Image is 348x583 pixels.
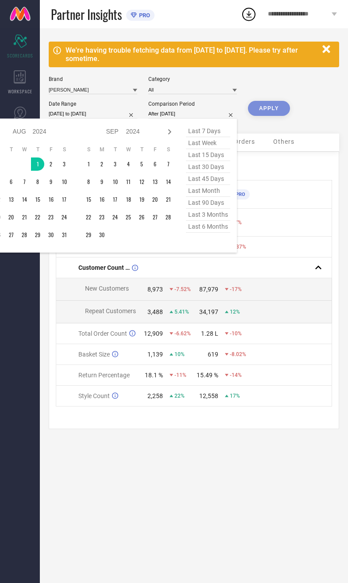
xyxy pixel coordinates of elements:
th: Friday [148,146,162,153]
span: PRO [233,192,245,197]
div: 1,139 [147,351,163,358]
td: Thu Aug 01 2024 [31,157,44,171]
span: Total Order Count [78,330,127,337]
span: New Customers [85,285,129,292]
td: Sat Aug 17 2024 [58,193,71,206]
td: Sat Aug 24 2024 [58,211,71,224]
input: Select date range [49,109,137,119]
span: 10% [174,351,185,357]
span: 22% [174,393,185,399]
th: Wednesday [18,146,31,153]
th: Tuesday [108,146,122,153]
div: Comparison Period [148,101,237,107]
span: 12% [230,309,240,315]
td: Fri Aug 16 2024 [44,193,58,206]
td: Mon Sep 09 2024 [95,175,108,188]
td: Tue Aug 27 2024 [4,228,18,242]
div: 8,973 [147,286,163,293]
div: We're having trouble fetching data from [DATE] to [DATE]. Please try after sometime. [66,46,318,63]
th: Wednesday [122,146,135,153]
div: 18.1 % [145,372,163,379]
div: 2,258 [147,392,163,399]
td: Fri Aug 30 2024 [44,228,58,242]
td: Wed Sep 11 2024 [122,175,135,188]
span: PRO [137,12,150,19]
td: Tue Aug 06 2024 [4,175,18,188]
span: -11% [174,372,186,378]
span: last 7 days [186,125,230,137]
span: -17% [230,286,242,292]
td: Wed Aug 14 2024 [18,193,31,206]
div: 1.28 L [201,330,218,337]
span: last month [186,185,230,197]
div: Next month [164,127,175,137]
span: last week [186,137,230,149]
span: Basket Size [78,351,110,358]
span: -10% [230,330,242,337]
td: Wed Sep 04 2024 [122,157,135,171]
td: Wed Sep 18 2024 [122,193,135,206]
td: Sat Aug 31 2024 [58,228,71,242]
div: 12,558 [199,392,218,399]
td: Sun Sep 01 2024 [82,157,95,171]
td: Mon Sep 23 2024 [95,211,108,224]
span: Style Count [78,392,110,399]
th: Sunday [82,146,95,153]
div: Category [148,76,237,82]
td: Fri Sep 06 2024 [148,157,162,171]
span: last 3 months [186,209,230,221]
div: 87,979 [199,286,218,293]
th: Thursday [31,146,44,153]
span: SCORECARDS [7,52,33,59]
div: Date Range [49,101,137,107]
td: Thu Sep 26 2024 [135,211,148,224]
td: Sat Aug 10 2024 [58,175,71,188]
td: Sun Sep 29 2024 [82,228,95,242]
td: Tue Sep 03 2024 [108,157,122,171]
span: last 6 months [186,221,230,233]
td: Fri Sep 20 2024 [148,193,162,206]
span: Customer Count (New vs Repeat) [78,264,130,271]
td: Thu Aug 22 2024 [31,211,44,224]
div: 3,488 [147,308,163,315]
div: 12,909 [144,330,163,337]
span: WORKSPACE [8,88,32,95]
td: Fri Aug 23 2024 [44,211,58,224]
span: 17% [230,393,240,399]
td: Thu Sep 05 2024 [135,157,148,171]
div: 15.49 % [197,372,218,379]
td: Sun Sep 22 2024 [82,211,95,224]
td: Mon Sep 02 2024 [95,157,108,171]
span: last 45 days [186,173,230,185]
span: -14% [230,372,242,378]
td: Sat Sep 28 2024 [162,211,175,224]
td: Thu Aug 15 2024 [31,193,44,206]
td: Wed Aug 07 2024 [18,175,31,188]
span: last 90 days [186,197,230,209]
span: 5.41% [174,309,189,315]
td: Thu Aug 29 2024 [31,228,44,242]
td: Sat Sep 14 2024 [162,175,175,188]
td: Wed Sep 25 2024 [122,211,135,224]
td: Fri Sep 13 2024 [148,175,162,188]
div: Open download list [241,6,257,22]
td: Tue Sep 24 2024 [108,211,122,224]
td: Thu Sep 19 2024 [135,193,148,206]
td: Sat Sep 21 2024 [162,193,175,206]
td: Sun Sep 08 2024 [82,175,95,188]
div: 619 [208,351,218,358]
th: Thursday [135,146,148,153]
span: -7.52% [174,286,191,292]
td: Sat Aug 03 2024 [58,157,71,171]
th: Monday [95,146,108,153]
span: -6.37% [230,244,246,250]
th: Saturday [58,146,71,153]
td: Sun Sep 15 2024 [82,193,95,206]
td: Mon Sep 16 2024 [95,193,108,206]
td: Wed Aug 28 2024 [18,228,31,242]
input: Select comparison period [148,109,237,119]
th: Friday [44,146,58,153]
td: Fri Aug 09 2024 [44,175,58,188]
span: last 15 days [186,149,230,161]
td: Sat Sep 07 2024 [162,157,175,171]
